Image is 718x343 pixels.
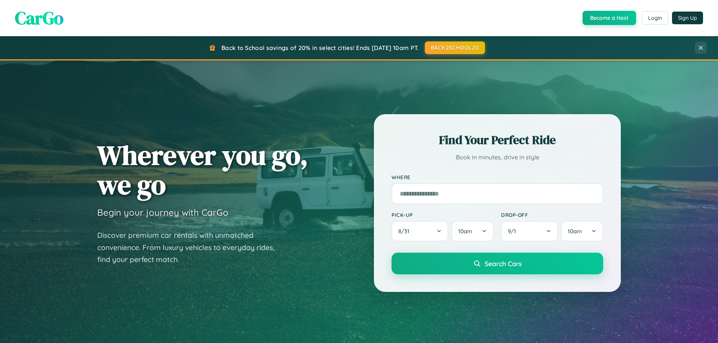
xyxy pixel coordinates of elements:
p: Discover premium car rentals with unmatched convenience. From luxury vehicles to everyday rides, ... [97,229,284,266]
button: 10am [561,221,603,241]
span: Back to School savings of 20% in select cities! Ends [DATE] 10am PT. [221,44,419,52]
button: Search Cars [392,253,603,274]
label: Where [392,174,603,180]
h3: Begin your journey with CarGo [97,207,228,218]
h2: Find Your Perfect Ride [392,132,603,148]
label: Pick-up [392,212,494,218]
button: 8/31 [392,221,448,241]
span: 10am [458,228,472,235]
label: Drop-off [501,212,603,218]
span: CarGo [15,6,64,30]
button: Become a Host [583,11,636,25]
button: BACK2SCHOOL20 [425,41,485,54]
button: 10am [451,221,494,241]
span: Search Cars [485,259,522,268]
button: 9/1 [501,221,558,241]
h1: Wherever you go, we go [97,140,308,199]
span: 10am [568,228,582,235]
p: Book in minutes, drive in style [392,152,603,163]
button: Sign Up [672,12,703,24]
span: 9 / 1 [508,228,520,235]
button: Login [642,11,668,25]
span: 8 / 31 [398,228,413,235]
